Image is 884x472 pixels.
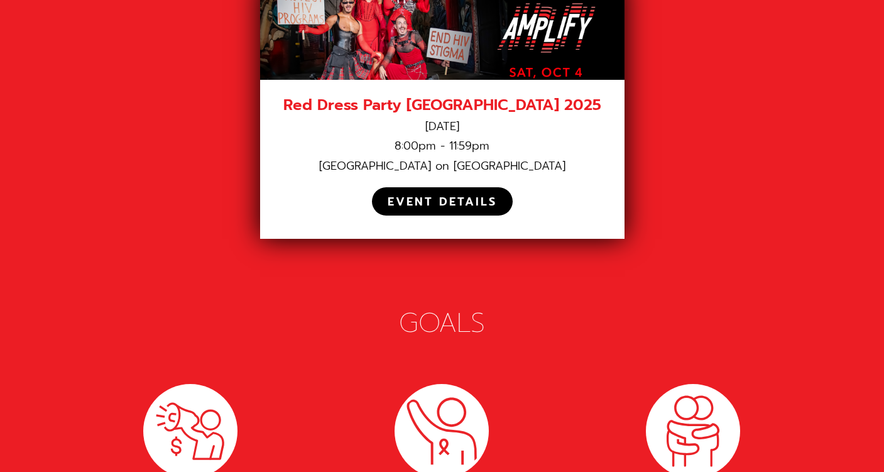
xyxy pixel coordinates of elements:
[276,96,609,115] div: Red Dress Party [GEOGRAPHIC_DATA] 2025
[388,195,497,209] div: EVENT DETAILS
[276,159,609,173] div: [GEOGRAPHIC_DATA] on [GEOGRAPHIC_DATA]
[276,119,609,134] div: [DATE]
[53,306,832,341] div: GOALS
[276,139,609,153] div: 8:00pm - 11:59pm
